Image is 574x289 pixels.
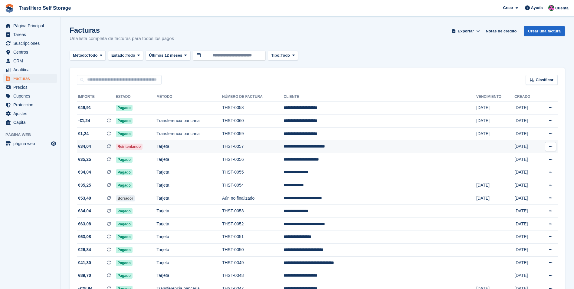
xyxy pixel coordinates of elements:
span: Capital [13,118,50,127]
span: €34,04 [78,169,91,175]
td: THST-0049 [222,256,284,269]
td: THST-0059 [222,127,284,140]
td: THST-0055 [222,166,284,179]
span: Exportar [458,28,474,34]
a: Notas de crédito [483,26,519,36]
span: €34,04 [78,143,91,150]
span: Proteccion [13,101,50,109]
th: Número de factura [222,92,284,102]
td: Tarjeta [156,231,222,244]
button: Últimos 12 meses [146,51,190,61]
td: [DATE] [514,205,538,218]
span: Método: [73,52,88,58]
td: Tarjeta [156,166,222,179]
a: menu [3,57,57,65]
td: [DATE] [514,218,538,231]
td: [DATE] [514,231,538,244]
span: Pagado [116,234,133,240]
td: [DATE] [514,269,538,282]
th: Creado [514,92,538,102]
td: THST-0050 [222,244,284,257]
span: Analítica [13,65,50,74]
td: [DATE] [514,115,538,128]
span: €63,08 [78,234,91,240]
span: €63,08 [78,221,91,227]
th: Vencimiento [476,92,514,102]
button: Estado: Todo [108,51,143,61]
td: [DATE] [514,256,538,269]
span: Precios [13,83,50,91]
td: Tarjeta [156,244,222,257]
a: TrastHero Self Storage [16,3,74,13]
a: Vista previa de la tienda [50,140,57,147]
p: Una lista completa de facturas para todos los pagos [70,35,174,42]
span: Borrador [116,195,135,201]
th: Importe [77,92,116,102]
a: menu [3,92,57,100]
span: €35,25 [78,156,91,163]
span: €34,04 [78,208,91,214]
button: Tipo: Todo [268,51,298,61]
span: Pagado [116,169,133,175]
span: €1,24 [78,131,89,137]
span: €35,25 [78,182,91,188]
span: -€1,24 [78,118,90,124]
a: menu [3,101,57,109]
td: THST-0054 [222,179,284,192]
span: Tareas [13,30,50,39]
a: menu [3,30,57,39]
td: Tarjeta [156,256,222,269]
span: Suscripciones [13,39,50,48]
a: menu [3,48,57,56]
td: Tarjeta [156,269,222,282]
td: [DATE] [514,140,538,153]
a: menú [3,139,57,148]
span: Clasificar [536,77,553,83]
span: Pagado [116,208,133,214]
span: Pagado [116,247,133,253]
td: Tarjeta [156,153,222,166]
td: Transferencia bancaria [156,115,222,128]
span: Ayuda [531,5,543,11]
span: Página Principal [13,22,50,30]
span: Últimos 12 meses [149,52,182,58]
span: Tipo: [271,52,281,58]
span: €53,40 [78,195,91,201]
img: Marua Grioui [548,5,554,11]
span: Cuenta [555,5,569,11]
a: Crear una factura [524,26,565,36]
a: menu [3,22,57,30]
span: Reintentando [116,144,143,150]
span: Centros [13,48,50,56]
span: €41,30 [78,260,91,266]
a: menu [3,109,57,118]
span: página web [13,139,50,148]
td: Transferencia bancaria [156,127,222,140]
td: [DATE] [476,115,514,128]
td: THST-0051 [222,231,284,244]
td: [DATE] [476,179,514,192]
span: CRM [13,57,50,65]
td: THST-0058 [222,101,284,115]
td: [DATE] [514,101,538,115]
td: [DATE] [476,192,514,205]
td: THST-0056 [222,153,284,166]
td: THST-0053 [222,205,284,218]
a: menu [3,118,57,127]
span: Pagado [116,118,133,124]
span: Pagado [116,157,133,163]
span: Pagado [116,105,133,111]
span: Ajustes [13,109,50,118]
td: THST-0057 [222,140,284,153]
td: [DATE] [476,101,514,115]
td: Tarjeta [156,218,222,231]
td: [DATE] [514,127,538,140]
a: menu [3,65,57,74]
button: Exportar [451,26,481,36]
td: [DATE] [514,166,538,179]
th: Estado [116,92,157,102]
span: Pagado [116,221,133,227]
td: Tarjeta [156,205,222,218]
td: Tarjeta [156,140,222,153]
span: €49,91 [78,105,91,111]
